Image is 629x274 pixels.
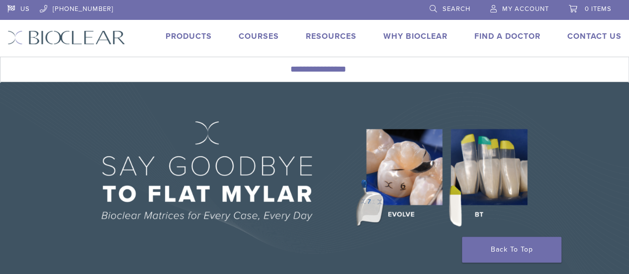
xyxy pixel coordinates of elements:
[474,31,540,41] a: Find A Doctor
[443,5,470,13] span: Search
[7,30,125,45] img: Bioclear
[567,31,622,41] a: Contact Us
[585,5,612,13] span: 0 items
[239,31,279,41] a: Courses
[462,237,561,263] a: Back To Top
[306,31,357,41] a: Resources
[166,31,212,41] a: Products
[502,5,549,13] span: My Account
[383,31,448,41] a: Why Bioclear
